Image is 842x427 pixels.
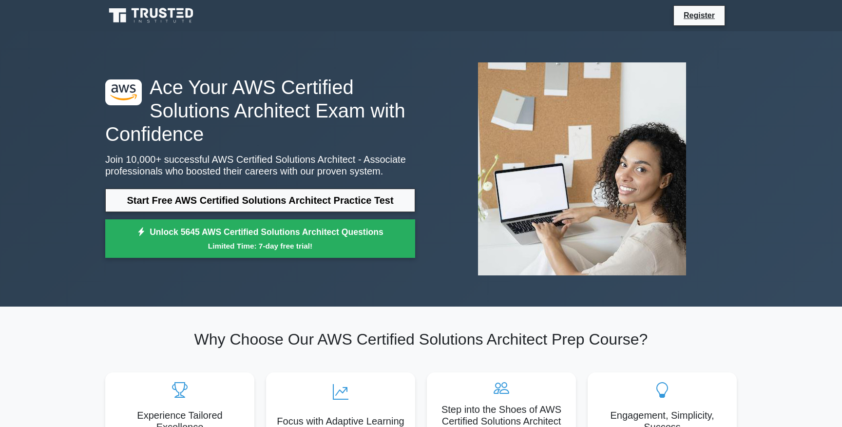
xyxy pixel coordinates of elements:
[105,330,737,349] h2: Why Choose Our AWS Certified Solutions Architect Prep Course?
[117,240,403,252] small: Limited Time: 7-day free trial!
[105,76,415,146] h1: Ace Your AWS Certified Solutions Architect Exam with Confidence
[678,9,721,21] a: Register
[105,189,415,212] a: Start Free AWS Certified Solutions Architect Practice Test
[105,219,415,258] a: Unlock 5645 AWS Certified Solutions Architect QuestionsLimited Time: 7-day free trial!
[274,415,407,427] h5: Focus with Adaptive Learning
[105,154,415,177] p: Join 10,000+ successful AWS Certified Solutions Architect - Associate professionals who boosted t...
